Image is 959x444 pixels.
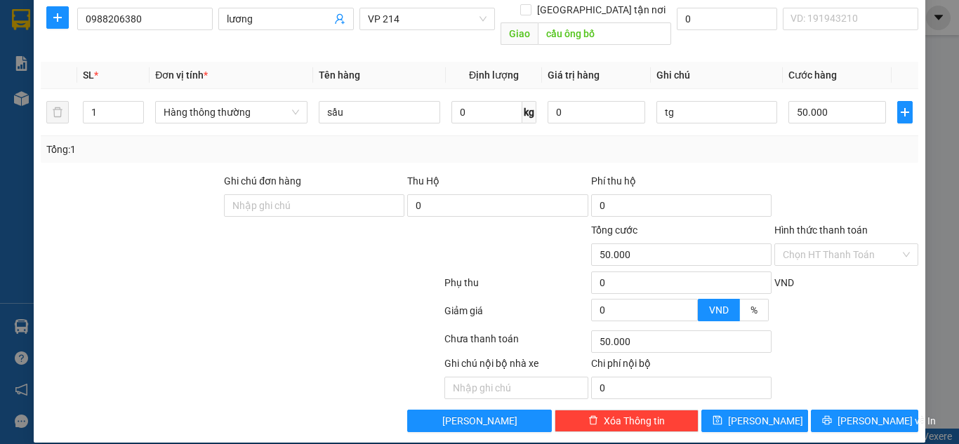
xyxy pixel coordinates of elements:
span: printer [822,415,832,426]
input: 0 [548,101,644,123]
span: Đơn vị tính [155,69,208,81]
div: Ghi chú nội bộ nhà xe [444,356,588,377]
span: Thu Hộ [407,175,439,187]
button: deleteXóa Thông tin [555,410,699,432]
span: Cước hàng [788,69,837,81]
span: VND [709,304,729,316]
span: Giá trị hàng [548,69,600,81]
span: [PERSON_NAME] và In [838,413,936,429]
span: kg [522,101,536,123]
label: Hình thức thanh toán [774,224,868,236]
span: VND [774,277,794,288]
input: Cước giao hàng [677,8,777,30]
input: Dọc đường [538,22,671,45]
span: Định lượng [469,69,519,81]
span: [PERSON_NAME] [442,413,517,429]
span: Tên hàng [319,69,360,81]
span: Hàng thông thường [164,102,299,123]
input: Ghi chú đơn hàng [224,194,404,217]
span: plus [898,107,913,118]
div: Phí thu hộ [591,173,772,194]
button: plus [46,6,69,29]
span: delete [588,415,598,426]
span: [PERSON_NAME] [728,413,803,429]
button: save[PERSON_NAME] [701,410,809,432]
span: Tổng cước [591,224,637,236]
button: printer[PERSON_NAME] và In [811,410,918,432]
div: Chi phí nội bộ [591,356,772,377]
span: SL [83,69,94,81]
button: plus [897,101,913,123]
span: [GEOGRAPHIC_DATA] tận nơi [531,2,671,18]
span: user-add [334,13,345,25]
div: Phụ thu [443,275,590,300]
th: Ghi chú [651,62,783,89]
div: Chưa thanh toán [443,331,590,356]
span: % [750,304,758,316]
span: VP 214 [368,8,487,29]
input: VD: Bàn, Ghế [319,101,440,123]
span: save [713,415,722,426]
button: [PERSON_NAME] [407,410,551,432]
button: delete [46,101,69,123]
input: Ghi Chú [656,101,778,123]
span: plus [47,12,68,23]
span: Xóa Thông tin [604,413,665,429]
label: Ghi chú đơn hàng [224,175,301,187]
div: Giảm giá [443,303,590,328]
div: Tổng: 1 [46,142,371,157]
input: Nhập ghi chú [444,377,588,399]
span: Giao [501,22,538,45]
